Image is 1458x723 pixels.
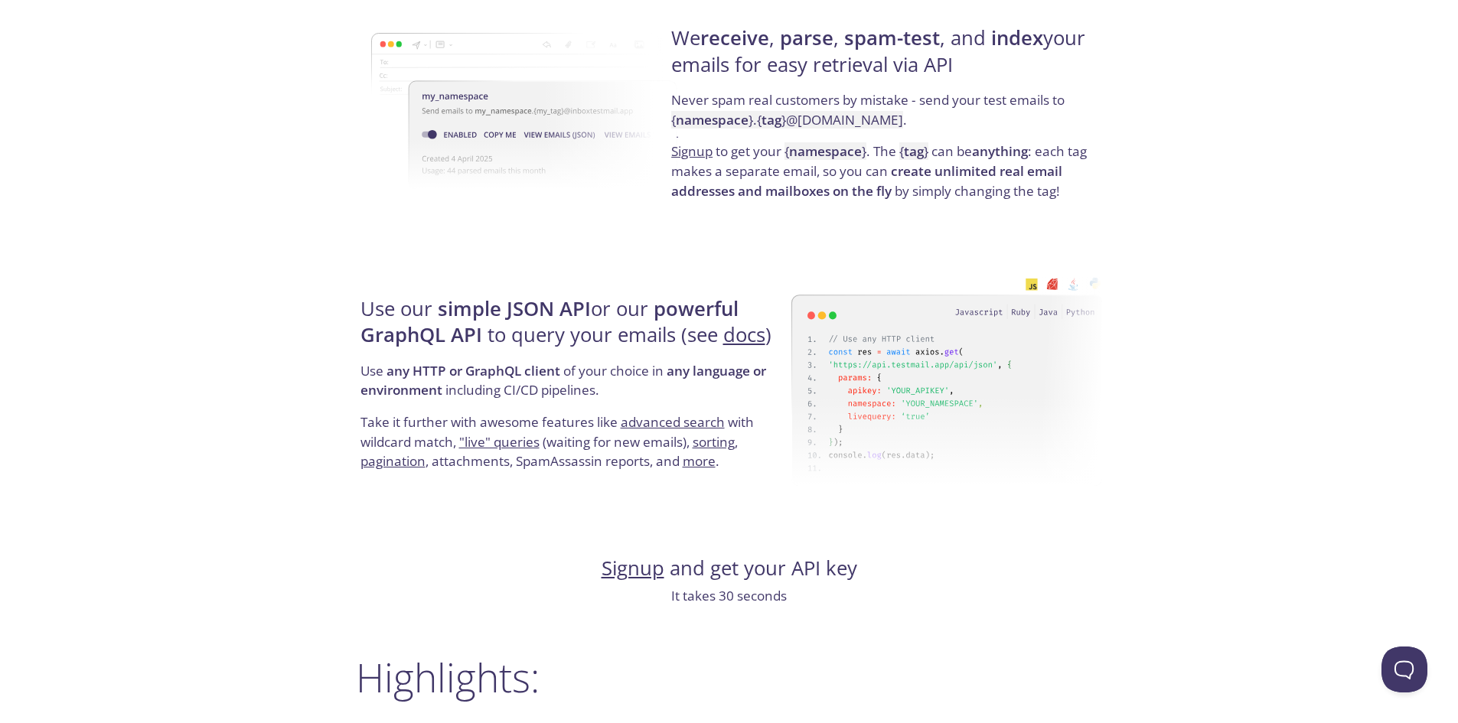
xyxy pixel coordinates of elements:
strong: tag [762,111,781,129]
a: pagination [360,452,426,470]
strong: any language or environment [360,362,766,399]
strong: create unlimited real email addresses and mailboxes on the fly [671,162,1062,200]
h4: We , , , and your emails for easy retrieval via API [671,25,1098,90]
strong: any HTTP or GraphQL client [387,362,560,379]
strong: anything [972,142,1028,160]
img: api [791,261,1103,503]
a: more [683,452,716,470]
a: "live" queries [459,433,540,451]
iframe: Help Scout Beacon - Open [1381,646,1427,692]
strong: spam-test [844,24,940,51]
strong: namespace [789,142,862,160]
a: Signup [602,555,664,581]
strong: powerful GraphQL API [360,295,739,348]
strong: parse [780,24,833,51]
h4: and get your API key [356,555,1103,581]
strong: namespace [676,111,749,129]
code: { } [899,142,928,160]
strong: receive [700,24,769,51]
code: { } . { } @[DOMAIN_NAME] [671,111,903,129]
p: Take it further with awesome features like with wildcard match, (waiting for new emails), , , att... [360,412,787,471]
strong: simple JSON API [438,295,591,322]
p: Use of your choice in including CI/CD pipelines. [360,361,787,412]
h4: Use our or our to query your emails (see ) [360,296,787,361]
p: Never spam real customers by mistake - send your test emails to . [671,90,1098,142]
a: sorting [693,433,735,451]
a: advanced search [621,413,725,431]
strong: tag [904,142,924,160]
h2: Highlights: [356,654,1103,700]
strong: index [991,24,1043,51]
a: Signup [671,142,713,160]
p: It takes 30 seconds [356,586,1103,606]
a: docs [723,321,765,348]
p: to get your . The can be : each tag makes a separate email, so you can by simply changing the tag! [671,142,1098,200]
code: { } [784,142,866,160]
